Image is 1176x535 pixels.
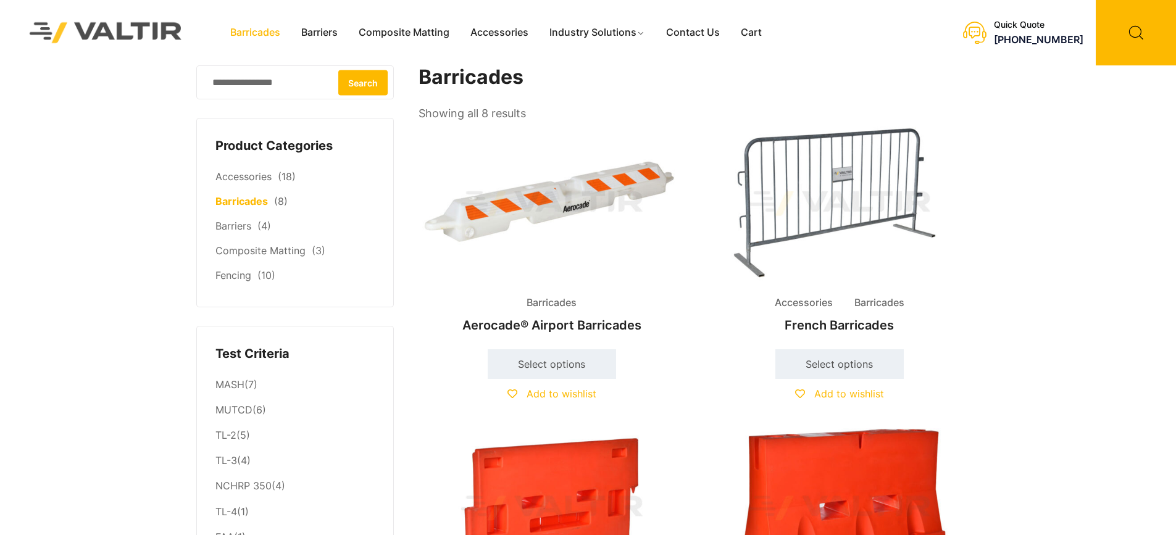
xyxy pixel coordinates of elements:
[517,294,586,312] span: Barricades
[507,388,596,400] a: Add to wishlist
[215,449,375,474] li: (4)
[215,269,251,281] a: Fencing
[460,23,539,42] a: Accessories
[312,244,325,257] span: (3)
[730,23,772,42] a: Cart
[775,349,904,379] a: Select options for “French Barricades”
[215,244,306,257] a: Composite Matting
[215,429,236,441] a: TL-2
[488,349,616,379] a: Select options for “Aerocade® Airport Barricades”
[348,23,460,42] a: Composite Matting
[215,479,272,492] a: NCHRP 350
[845,294,914,312] span: Barricades
[215,345,375,363] h4: Test Criteria
[215,137,375,156] h4: Product Categories
[338,70,388,95] button: Search
[257,220,271,232] span: (4)
[419,65,974,89] h1: Barricades
[994,20,1083,30] div: Quick Quote
[220,23,291,42] a: Barricades
[215,505,237,518] a: TL-4
[215,378,244,391] a: MASH
[419,103,526,124] p: Showing all 8 results
[814,388,884,400] span: Add to wishlist
[706,312,973,339] h2: French Barricades
[215,170,272,183] a: Accessories
[994,33,1083,46] a: [PHONE_NUMBER]
[706,123,973,339] a: Accessories BarricadesFrench Barricades
[14,6,198,59] img: Valtir Rentals
[257,269,275,281] span: (10)
[215,372,375,397] li: (7)
[215,195,268,207] a: Barricades
[795,388,884,400] a: Add to wishlist
[419,123,685,339] a: BarricadesAerocade® Airport Barricades
[656,23,730,42] a: Contact Us
[215,499,375,525] li: (1)
[215,454,237,467] a: TL-3
[278,170,296,183] span: (18)
[539,23,656,42] a: Industry Solutions
[291,23,348,42] a: Barriers
[527,388,596,400] span: Add to wishlist
[274,195,288,207] span: (8)
[419,312,685,339] h2: Aerocade® Airport Barricades
[215,404,252,416] a: MUTCD
[215,423,375,449] li: (5)
[215,220,251,232] a: Barriers
[215,474,375,499] li: (4)
[215,398,375,423] li: (6)
[765,294,842,312] span: Accessories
